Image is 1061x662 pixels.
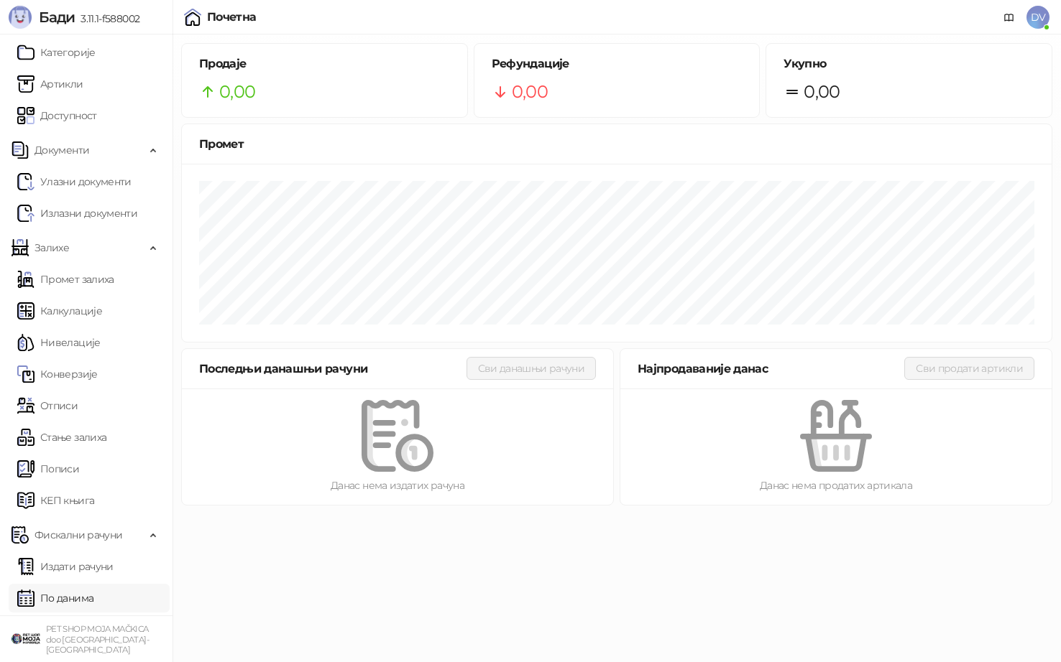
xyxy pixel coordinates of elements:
[904,357,1034,380] button: Сви продати артикли
[17,391,78,420] a: Отписи
[1026,6,1049,29] span: DV
[17,297,102,325] a: Калкулације
[75,12,139,25] span: 3.11.1-f588002
[219,78,255,106] span: 0,00
[17,199,137,228] a: Излазни документи
[467,357,596,380] button: Сви данашњи рачуни
[9,6,32,29] img: Logo
[804,78,840,106] span: 0,00
[199,135,1034,153] div: Промет
[17,584,93,612] a: По данима
[205,477,590,493] div: Данас нема издатих рачуна
[17,454,79,483] a: Пописи
[199,360,467,378] div: Последњи данашњи рачуни
[17,101,97,130] a: Доступност
[46,624,149,655] small: PET SHOP MOJA MAČKICA doo [GEOGRAPHIC_DATA]-[GEOGRAPHIC_DATA]
[35,521,122,549] span: Фискални рачуни
[12,625,40,653] img: 64x64-companyLogo-9f44b8df-f022-41eb-b7d6-300ad218de09.png
[39,9,75,26] span: Бади
[17,552,114,581] a: Издати рачуни
[492,55,743,73] h5: Рефундације
[17,70,83,98] a: ArtikliАртикли
[207,11,257,23] div: Почетна
[17,167,132,196] a: Ulazni dokumentiУлазни документи
[17,38,96,67] a: Категорије
[17,423,106,452] a: Стање залиха
[17,360,98,388] a: Конверзије
[998,6,1021,29] a: Документација
[784,55,1034,73] h5: Укупно
[17,265,114,294] a: Промет залиха
[35,233,69,262] span: Залихе
[199,55,450,73] h5: Продаје
[17,328,101,357] a: Нивелације
[638,360,904,378] div: Најпродаваније данас
[17,486,94,515] a: КЕП књига
[643,477,1029,493] div: Данас нема продатих артикала
[35,136,89,164] span: Документи
[512,78,548,106] span: 0,00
